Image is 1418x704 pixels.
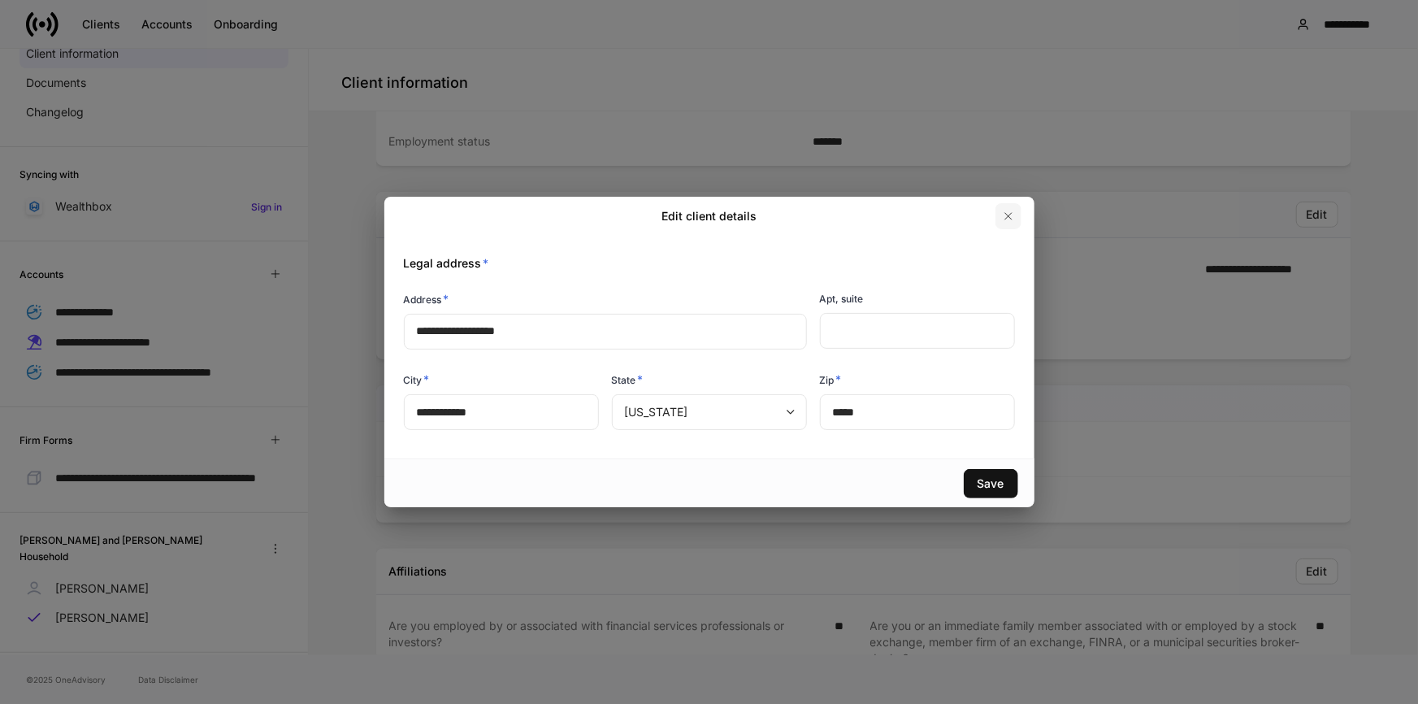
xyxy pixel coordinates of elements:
[612,394,806,430] div: [US_STATE]
[404,291,449,307] h6: Address
[612,372,644,388] h6: State
[661,208,757,224] h2: Edit client details
[978,476,1004,492] div: Save
[820,291,864,306] h6: Apt, suite
[391,236,1015,272] div: Legal address
[820,372,842,388] h6: Zip
[404,372,430,388] h6: City
[964,469,1018,498] button: Save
